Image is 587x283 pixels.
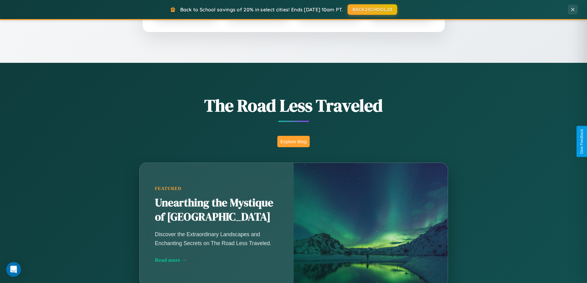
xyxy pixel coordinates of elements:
[155,230,278,247] p: Discover the Extraordinary Landscapes and Enchanting Secrets on The Road Less Traveled.
[348,4,397,15] button: BACK2SCHOOL20
[155,196,278,224] h2: Unearthing the Mystique of [GEOGRAPHIC_DATA]
[580,129,584,154] div: Give Feedback
[155,257,278,263] div: Read more →
[6,262,21,277] div: Open Intercom Messenger
[155,186,278,191] div: Featured
[277,136,310,147] button: Explore Blog
[180,6,343,13] span: Back to School savings of 20% in select cities! Ends [DATE] 10am PT.
[109,94,479,117] h1: The Road Less Traveled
